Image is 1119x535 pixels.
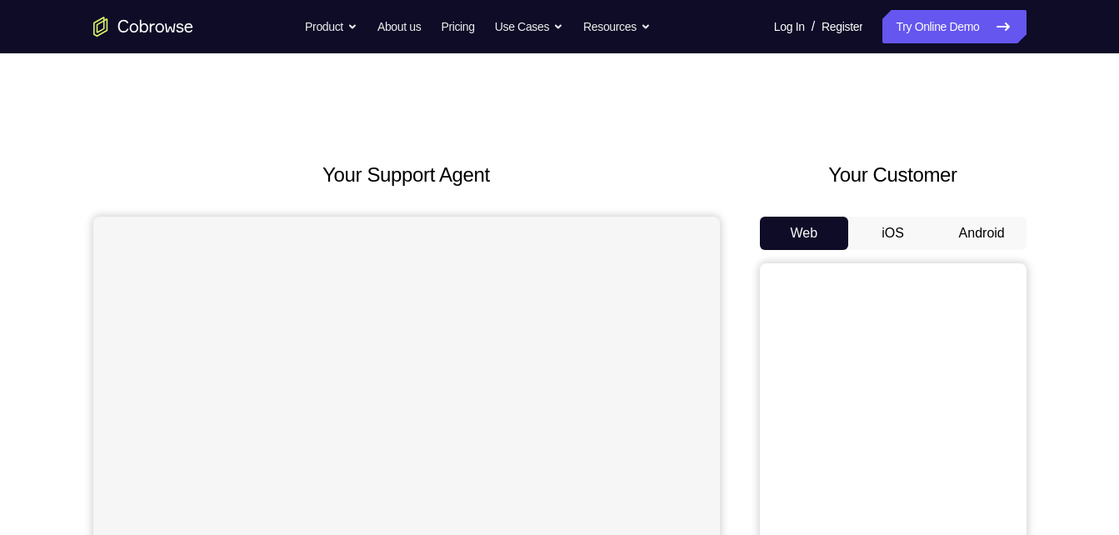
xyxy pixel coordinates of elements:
[822,10,862,43] a: Register
[495,10,563,43] button: Use Cases
[583,10,651,43] button: Resources
[774,10,805,43] a: Log In
[937,217,1027,250] button: Android
[93,17,193,37] a: Go to the home page
[848,217,937,250] button: iOS
[441,10,474,43] a: Pricing
[760,160,1027,190] h2: Your Customer
[760,217,849,250] button: Web
[93,160,720,190] h2: Your Support Agent
[882,10,1026,43] a: Try Online Demo
[812,17,815,37] span: /
[305,10,357,43] button: Product
[377,10,421,43] a: About us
